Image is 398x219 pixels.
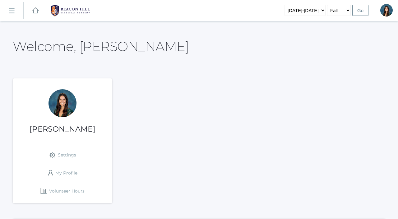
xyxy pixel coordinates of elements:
[380,4,393,16] div: Jordyn Dewey
[47,3,94,18] img: 1_BHCALogos-05.png
[49,89,76,117] div: Jordyn Dewey
[25,146,100,164] a: Settings
[13,39,189,54] h2: Welcome, [PERSON_NAME]
[25,182,100,200] a: Volunteer Hours
[352,5,368,16] input: Go
[25,164,100,182] a: My Profile
[13,125,112,133] h1: [PERSON_NAME]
